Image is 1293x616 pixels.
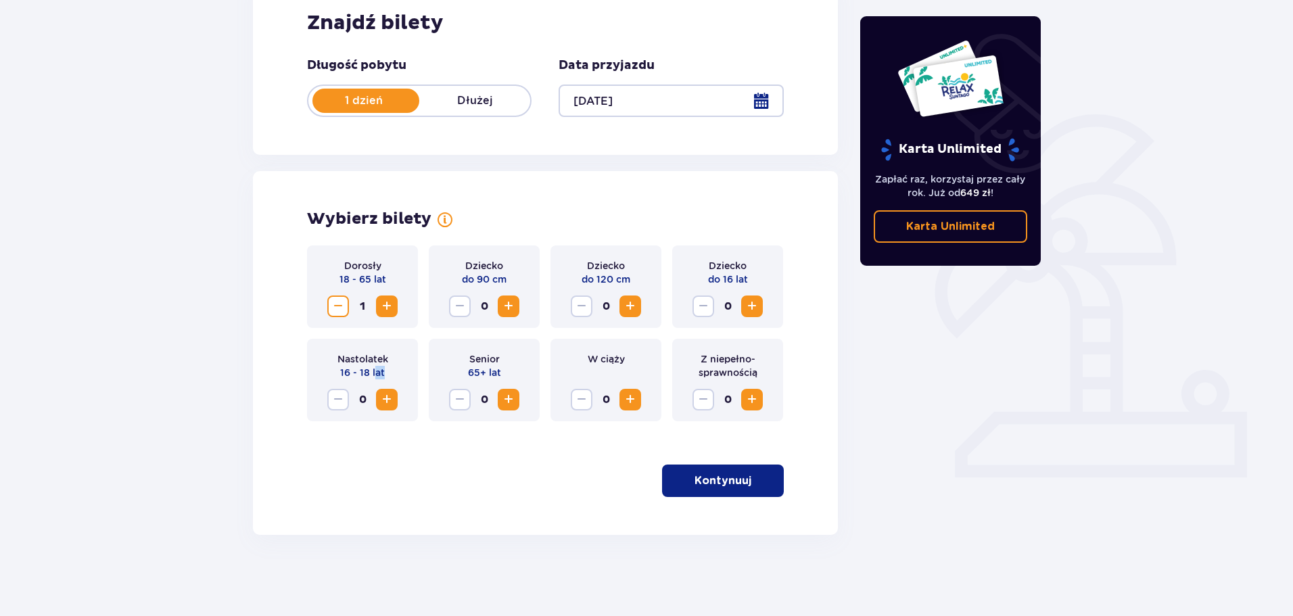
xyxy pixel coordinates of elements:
button: Decrease [449,295,471,317]
button: Increase [741,295,763,317]
span: 0 [595,295,617,317]
button: Kontynuuj [662,465,784,497]
button: Decrease [327,295,349,317]
h2: Znajdź bilety [307,10,784,36]
span: 0 [717,389,738,410]
button: Decrease [692,295,714,317]
span: 0 [717,295,738,317]
button: Increase [741,389,763,410]
button: Increase [498,389,519,410]
p: Wybierz bilety [307,209,431,229]
button: Decrease [571,389,592,410]
button: Decrease [327,389,349,410]
button: Decrease [571,295,592,317]
a: Karta Unlimited [874,210,1028,243]
p: 1 dzień [308,93,419,108]
p: Długość pobytu [307,57,406,74]
p: Kontynuuj [695,473,751,488]
span: 649 zł [960,187,991,198]
p: Dziecko [709,259,747,273]
button: Decrease [449,389,471,410]
p: Senior [469,352,500,366]
p: do 90 cm [462,273,507,286]
p: Z niepełno­sprawnością [683,352,772,379]
p: Data przyjazdu [559,57,655,74]
span: 0 [473,295,495,317]
p: Zapłać raz, korzystaj przez cały rok. Już od ! [874,172,1028,199]
p: Dłużej [419,93,530,108]
button: Increase [376,389,398,410]
p: Nastolatek [337,352,388,366]
button: Increase [619,389,641,410]
span: 0 [595,389,617,410]
p: do 120 cm [582,273,630,286]
span: 1 [352,295,373,317]
button: Increase [376,295,398,317]
p: 65+ lat [468,366,501,379]
p: W ciąży [588,352,625,366]
span: 0 [473,389,495,410]
p: Karta Unlimited [880,138,1020,162]
p: Dziecko [587,259,625,273]
p: Karta Unlimited [906,219,995,234]
button: Increase [619,295,641,317]
p: Dziecko [465,259,503,273]
button: Increase [498,295,519,317]
p: Dorosły [344,259,381,273]
p: 16 - 18 lat [340,366,385,379]
span: 0 [352,389,373,410]
button: Decrease [692,389,714,410]
p: 18 - 65 lat [339,273,386,286]
p: do 16 lat [708,273,748,286]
